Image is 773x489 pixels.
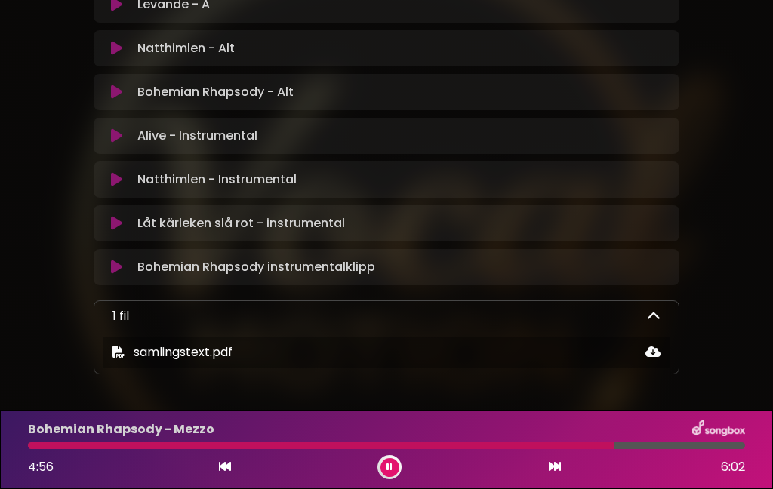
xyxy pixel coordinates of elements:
font: Natthimlen - Alt [137,39,235,57]
img: songbox-logo-white.png [692,420,745,439]
font: 1 fil [112,307,129,324]
font: Alive - Instrumental [137,127,257,144]
font: Bohemian Rhapsody - Alt [137,83,294,100]
font: Låt kärleken slå rot - instrumental [137,214,345,232]
font: samlingstext.pdf [134,343,233,361]
font: Bohemian Rhapsody instrumentalklipp [137,258,375,275]
font: Natthimlen - Instrumental [137,171,297,188]
font: Bohemian Rhapsody - Mezzo [28,420,214,438]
